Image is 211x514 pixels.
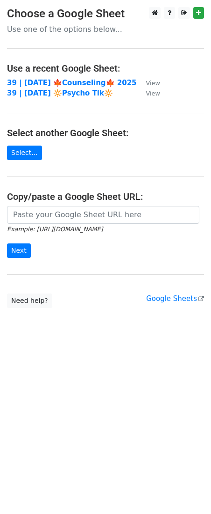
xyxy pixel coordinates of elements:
[7,7,204,21] h3: Choose a Google Sheet
[7,79,137,87] a: 39 | [DATE] 🍁Counseling🍁 2025
[137,79,160,87] a: View
[7,294,52,308] a: Need help?
[7,243,31,258] input: Next
[7,146,42,160] a: Select...
[146,90,160,97] small: View
[137,89,160,97] a: View
[7,226,103,233] small: Example: [URL][DOMAIN_NAME]
[7,206,199,224] input: Paste your Google Sheet URL here
[7,127,204,139] h4: Select another Google Sheet:
[7,63,204,74] h4: Use a recent Google Sheet:
[7,89,113,97] a: 39 | [DATE] 🔆Psycho Tik🔆
[7,191,204,202] h4: Copy/paste a Google Sheet URL:
[146,294,204,303] a: Google Sheets
[7,24,204,34] p: Use one of the options below...
[146,80,160,87] small: View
